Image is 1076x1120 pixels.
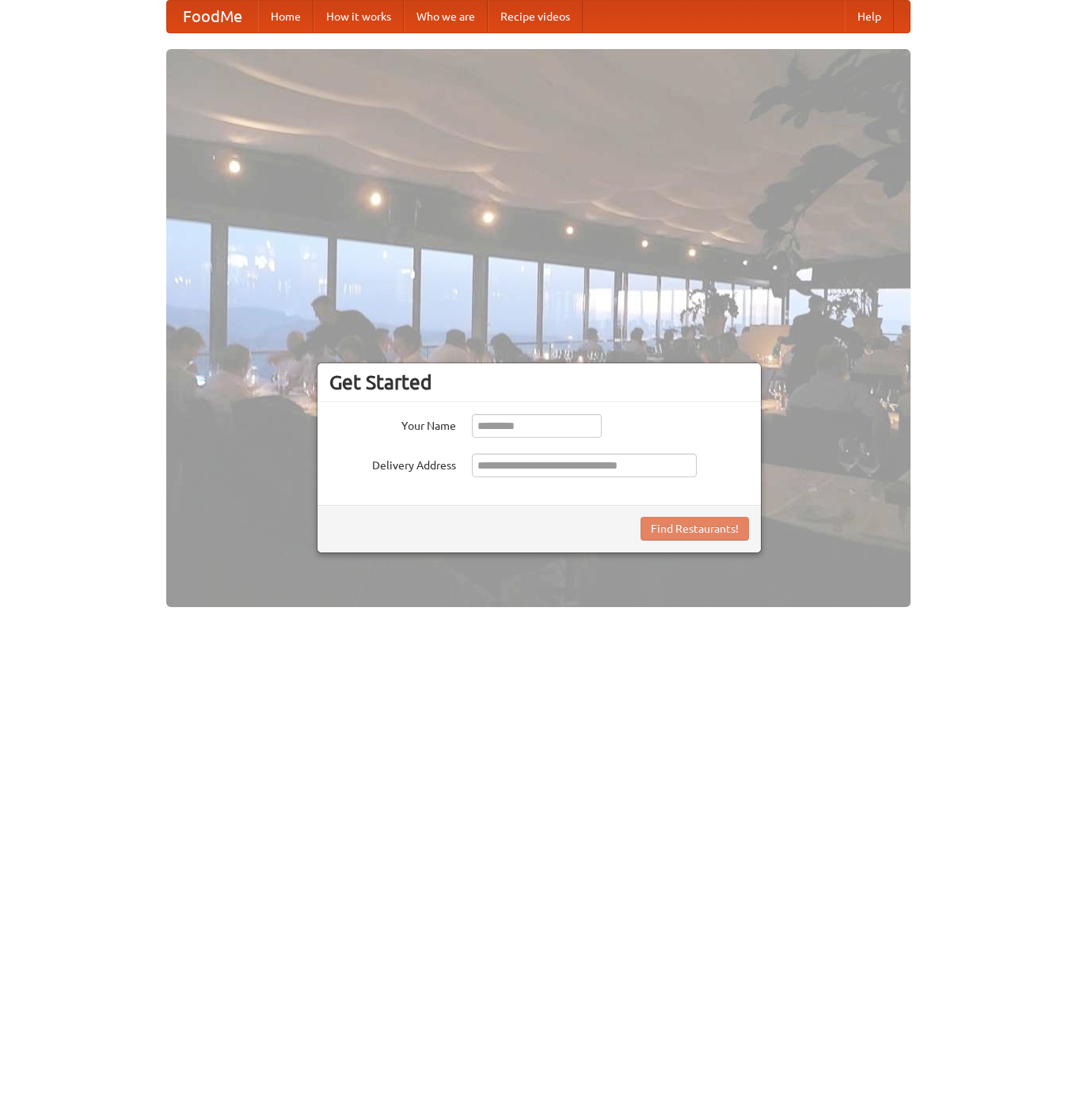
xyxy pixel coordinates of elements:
[167,1,258,32] a: FoodMe
[329,414,456,434] label: Your Name
[845,1,894,32] a: Help
[488,1,583,32] a: Recipe videos
[329,370,749,394] h3: Get Started
[404,1,488,32] a: Who we are
[641,517,749,541] button: Find Restaurants!
[258,1,314,32] a: Home
[314,1,404,32] a: How it works
[329,454,456,473] label: Delivery Address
